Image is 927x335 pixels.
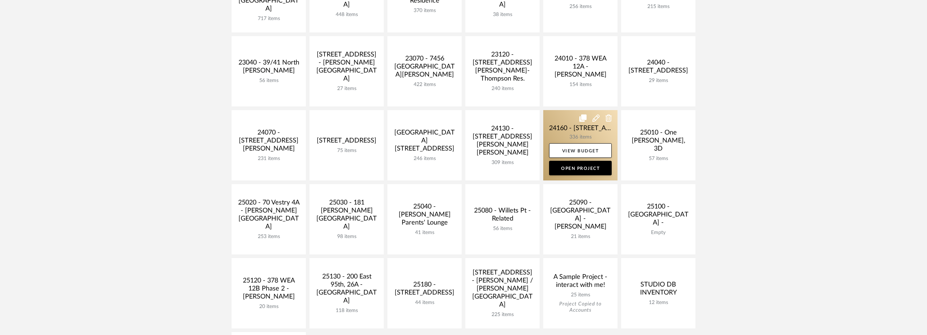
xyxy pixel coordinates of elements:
div: 41 items [393,230,456,236]
div: 23070 - 7456 [GEOGRAPHIC_DATA][PERSON_NAME] [393,55,456,82]
div: 231 items [237,156,300,162]
div: 24130 - [STREET_ADDRESS][PERSON_NAME][PERSON_NAME] [471,125,534,160]
div: 25 items [549,292,612,298]
div: 25090 - [GEOGRAPHIC_DATA] - [PERSON_NAME] [549,199,612,234]
div: 256 items [549,4,612,10]
div: 118 items [315,308,378,314]
div: Project Copied to Accounts [549,301,612,313]
div: 25020 - 70 Vestry 4A - [PERSON_NAME][GEOGRAPHIC_DATA] [237,199,300,234]
div: 717 items [237,16,300,22]
div: 24070 - [STREET_ADDRESS][PERSON_NAME] [237,129,300,156]
div: 23040 - 39/41 North [PERSON_NAME] [237,59,300,78]
div: 27 items [315,86,378,92]
a: View Budget [549,143,612,158]
a: Open Project [549,161,612,175]
div: [STREET_ADDRESS] - [PERSON_NAME][GEOGRAPHIC_DATA] [315,51,378,86]
div: 448 items [315,12,378,18]
div: [STREET_ADDRESS] - [PERSON_NAME] / [PERSON_NAME][GEOGRAPHIC_DATA] [471,269,534,312]
div: 38 items [471,12,534,18]
div: Empty [627,230,690,236]
div: 25100 - [GEOGRAPHIC_DATA] - [627,203,690,230]
div: 29 items [627,78,690,84]
div: 25130 - 200 East 95th, 26A - [GEOGRAPHIC_DATA] [315,273,378,308]
div: 240 items [471,86,534,92]
div: 422 items [393,82,456,88]
div: 44 items [393,300,456,306]
div: 253 items [237,234,300,240]
div: 20 items [237,304,300,310]
div: [STREET_ADDRESS] [315,137,378,148]
div: A Sample Project - interact with me! [549,273,612,292]
div: 56 items [471,226,534,232]
div: 57 items [627,156,690,162]
div: 12 items [627,300,690,306]
div: 25030 - 181 [PERSON_NAME][GEOGRAPHIC_DATA] [315,199,378,234]
div: 21 items [549,234,612,240]
div: 23120 - [STREET_ADDRESS][PERSON_NAME]-Thompson Res. [471,51,534,86]
div: 215 items [627,4,690,10]
div: 225 items [471,312,534,318]
div: 56 items [237,78,300,84]
div: 75 items [315,148,378,154]
div: 370 items [393,8,456,14]
div: STUDIO DB INVENTORY [627,281,690,300]
div: 25040 - [PERSON_NAME] Parents' Lounge [393,203,456,230]
div: 98 items [315,234,378,240]
div: 25180 - [STREET_ADDRESS] [393,281,456,300]
div: 246 items [393,156,456,162]
div: 25010 - One [PERSON_NAME], 3D [627,129,690,156]
div: 25120 - 378 WEA 12B Phase 2 - [PERSON_NAME] [237,277,300,304]
div: [GEOGRAPHIC_DATA][STREET_ADDRESS] [393,129,456,156]
div: 24010 - 378 WEA 12A - [PERSON_NAME] [549,55,612,82]
div: 25080 - Willets Pt - Related [471,207,534,226]
div: 24040 - [STREET_ADDRESS] [627,59,690,78]
div: 309 items [471,160,534,166]
div: 154 items [549,82,612,88]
